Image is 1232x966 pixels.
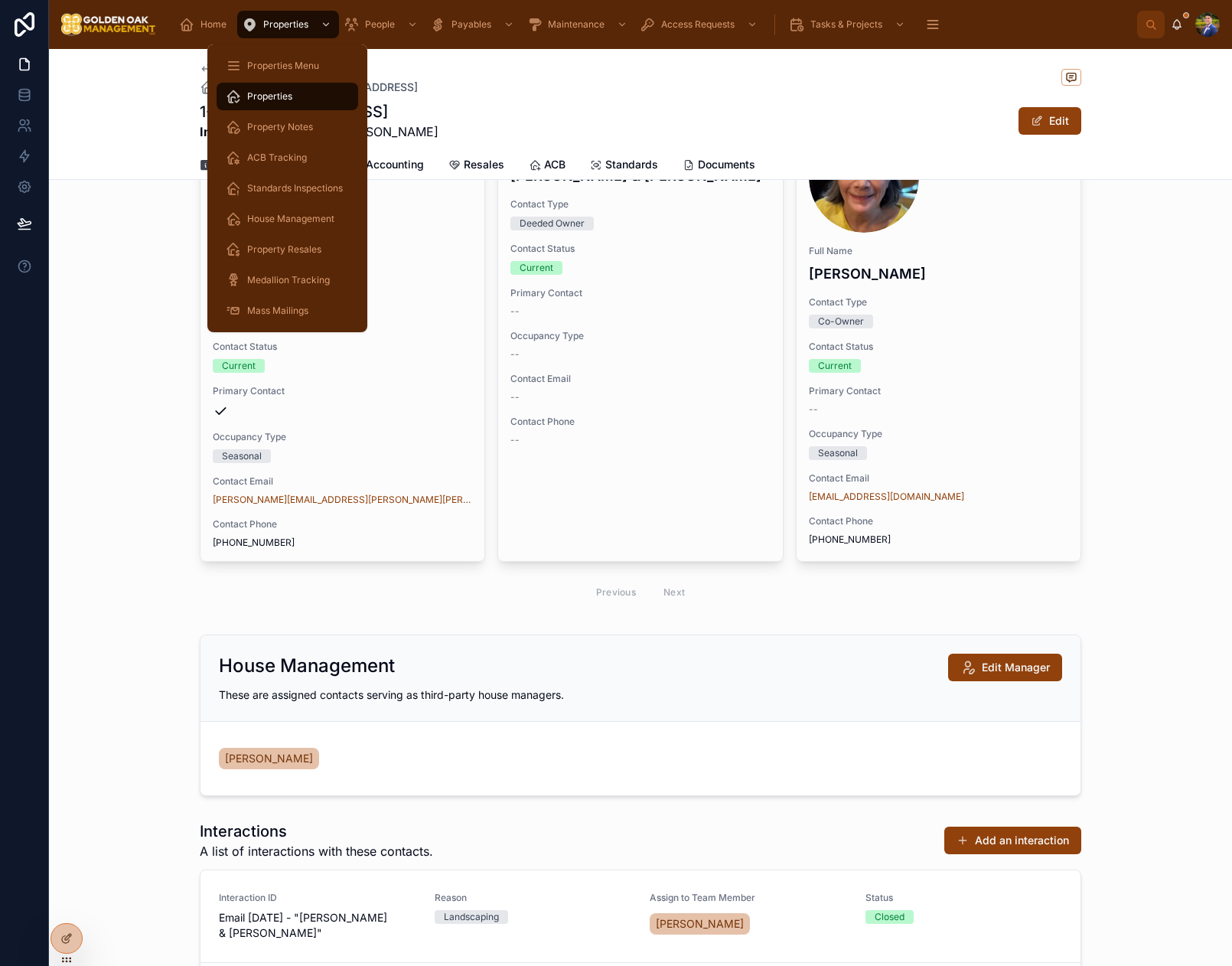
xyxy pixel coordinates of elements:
h2: House Management [219,654,395,678]
span: Contact Email [809,472,1068,485]
span: Standards Inspections [247,182,343,194]
span: Assign to Team Member [650,892,847,904]
a: Add an interaction [944,827,1081,854]
span: [PHONE_NUMBER] [213,537,472,549]
div: Closed [875,910,904,924]
span: Property Resales [247,243,321,256]
a: Back to Properties [200,61,298,73]
a: House Management [217,205,358,233]
span: [PHONE_NUMBER] [809,534,1068,546]
a: ACB Tracking [217,144,358,171]
span: Mass Mailings [247,305,308,317]
span: Primary Contact [510,287,770,299]
span: Edit Manager [982,660,1050,675]
a: Documents [683,151,755,181]
a: --Full Name[PERSON_NAME] & [PERSON_NAME]Contact TypeDeeded OwnerContact StatusCurrentPrimary Cont... [497,109,783,562]
span: Contact Phone [809,515,1068,527]
a: Full Name[PERSON_NAME]Contact TypeCo-OwnerContact StatusCurrentPrimary Contact--Occupancy TypeSea... [796,109,1081,562]
a: Properties [237,11,339,38]
span: Contact Status [213,341,472,353]
a: [PERSON_NAME][EMAIL_ADDRESS][PERSON_NAME][PERSON_NAME][DOMAIN_NAME] [213,494,472,506]
span: Resales [464,157,504,172]
a: Interaction IDEmail [DATE] - "[PERSON_NAME] & [PERSON_NAME]"ReasonLandscapingAssign to Team Membe... [200,870,1080,963]
a: [EMAIL_ADDRESS][DOMAIN_NAME] [809,491,964,503]
a: Properties [217,83,358,110]
a: Medallion Tracking [217,266,358,294]
span: Properties Menu [247,60,319,72]
a: [PERSON_NAME] [219,748,319,769]
span: Contact Email [213,475,472,488]
span: Contact Type [510,198,770,210]
span: -- [510,434,520,446]
span: Email [DATE] - "[PERSON_NAME] & [PERSON_NAME]" [219,910,416,941]
span: Property Notes [247,121,313,133]
span: Status [865,892,1063,904]
span: Documents [698,157,755,172]
a: Properties Menu [217,52,358,80]
div: Seasonal [222,449,262,463]
span: Contact Phone [213,518,472,530]
strong: In: [200,124,215,139]
a: Access Requests [635,11,765,38]
a: Payables [425,11,522,38]
span: Contact Email [510,373,770,385]
span: Contact Status [510,243,770,255]
span: -- [510,348,520,361]
a: Details [200,151,251,181]
a: Property Notes [217,113,358,141]
div: scrollable content [168,8,1137,41]
span: ACB Tracking [247,152,307,164]
div: Current [818,359,852,373]
span: Standards [605,157,658,172]
a: Properties [200,80,271,95]
span: Contact Status [809,341,1068,353]
a: Property Resales [217,236,358,263]
div: Landscaping [444,910,499,924]
h4: [PERSON_NAME] [809,263,1068,284]
a: Full Name[PERSON_NAME]Contact TypePrimary OwnerContact StatusCurrentPrimary ContactOccupancy Type... [200,109,485,562]
a: Standards [590,151,658,181]
span: Occupancy Type [510,330,770,342]
span: Primary Contact [809,385,1068,397]
a: Maintenance [522,11,635,38]
div: Co-Owner [818,315,864,328]
span: House Management [247,213,334,225]
span: Tasks & Projects [810,18,882,31]
span: People [365,18,395,31]
a: Mass Mailings [217,297,358,325]
span: Interaction ID [219,892,416,904]
a: People [339,11,425,38]
a: ACB [529,151,565,181]
h1: 1-61 | [STREET_ADDRESS] [200,101,438,122]
span: Properties [247,90,292,103]
div: Current [520,261,553,275]
span: -- [809,403,818,416]
span: Occupancy Type [809,428,1068,440]
span: Contact Type [809,296,1068,308]
span: Primary Contact [213,385,472,397]
span: -- [510,391,520,403]
div: Current [222,359,256,373]
div: Deeded Owner [520,217,585,230]
span: Payables [451,18,491,31]
a: [PERSON_NAME] [650,913,750,935]
span: Contact Phone [510,416,770,428]
span: Home [200,18,227,31]
span: Access Requests [661,18,735,31]
span: [PERSON_NAME] [656,916,744,932]
a: Home [174,11,237,38]
a: Resales [448,151,504,181]
span: Properties [263,18,308,31]
span: Medallion Tracking [247,274,330,286]
h1: Interactions [200,821,433,842]
span: A list of interactions with these contacts. [200,842,433,860]
img: App logo [61,12,156,37]
a: Accounting [350,151,424,181]
span: Occupancy Type [213,431,472,443]
a: Tasks & Projects [784,11,913,38]
div: Seasonal [818,446,858,460]
span: Maintenance [548,18,605,31]
span: [PERSON_NAME] [225,751,313,766]
span: -- [510,305,520,318]
span: Carolwood | [PERSON_NAME] [200,122,438,141]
